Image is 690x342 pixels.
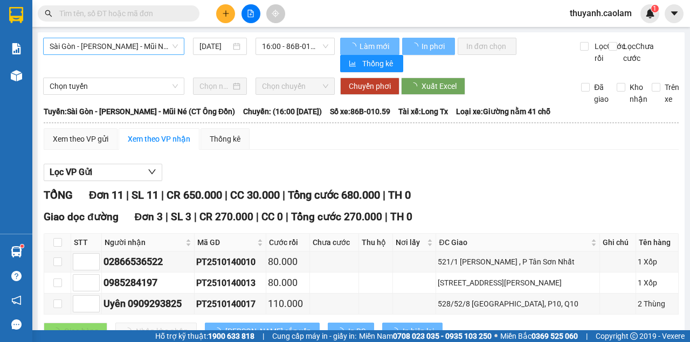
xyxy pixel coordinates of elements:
[59,8,187,19] input: Tìm tên, số ĐT hoặc mã đơn
[205,323,320,340] button: [PERSON_NAME] sắp xếp
[291,211,382,223] span: Tổng cước 270.000
[89,189,123,201] span: Đơn 11
[196,297,264,311] div: PT2510140017
[348,325,365,337] span: In DS
[561,6,640,20] span: thuyanh.caolam
[272,10,279,17] span: aim
[194,211,197,223] span: |
[590,40,627,64] span: Lọc Cước rồi
[199,40,231,52] input: 14/10/2025
[282,189,285,201] span: |
[171,211,191,223] span: SL 3
[638,277,677,289] div: 1 Xốp
[11,319,22,330] span: message
[44,189,73,201] span: TỔNG
[630,332,638,340] span: copyright
[262,78,328,94] span: Chọn chuyến
[422,40,446,52] span: In phơi
[382,323,443,340] button: In biên lai
[165,211,168,223] span: |
[11,295,22,305] span: notification
[385,211,388,223] span: |
[225,189,227,201] span: |
[438,298,597,310] div: 528/52/8 [GEOGRAPHIC_DATA], P10, Q10
[268,296,308,311] div: 110.000
[388,189,411,201] span: TH 0
[222,10,230,17] span: plus
[359,234,393,252] th: Thu hộ
[266,234,310,252] th: Cước rồi
[195,273,266,294] td: PT2510140013
[148,167,156,176] span: down
[213,327,225,335] span: loading
[50,78,178,94] span: Chọn tuyến
[196,255,264,269] div: PT2510140010
[268,275,308,290] div: 80.000
[268,254,308,269] div: 80.000
[115,323,197,340] button: Nhập kho nhận
[340,38,399,55] button: Làm mới
[210,133,240,145] div: Thống kê
[128,133,190,145] div: Xem theo VP nhận
[638,298,677,310] div: 2 Thùng
[340,78,399,95] button: Chuyển phơi
[247,10,254,17] span: file-add
[208,332,254,340] strong: 1900 633 818
[9,7,23,23] img: logo-vxr
[155,330,254,342] span: Hỗ trợ kỹ thuật:
[403,325,434,337] span: In biên lai
[600,234,636,252] th: Ghi chú
[53,133,108,145] div: Xem theo VP gửi
[439,236,588,248] span: ĐC Giao
[105,236,183,248] span: Người nhận
[665,4,684,23] button: caret-down
[71,234,102,252] th: STT
[256,211,259,223] span: |
[44,211,119,223] span: Giao dọc đường
[383,189,385,201] span: |
[50,38,178,54] span: Sài Gòn - Phan Thiết - Mũi Né (CT Ông Đồn)
[135,211,163,223] span: Đơn 3
[651,5,659,12] sup: 1
[532,332,578,340] strong: 0369 525 060
[103,296,192,311] div: Uyên 0909293825
[636,234,679,252] th: Tên hàng
[391,327,403,335] span: loading
[103,254,192,269] div: 02866536522
[638,256,677,268] div: 1 Xốp
[225,325,311,337] span: [PERSON_NAME] sắp xếp
[266,4,285,23] button: aim
[349,60,358,68] span: bar-chart
[402,38,455,55] button: In phơi
[393,332,492,340] strong: 0708 023 035 - 0935 103 250
[328,323,374,340] button: In DS
[410,82,422,90] span: loading
[261,211,283,223] span: CC 0
[199,80,231,92] input: Chọn ngày
[458,38,516,55] button: In đơn chọn
[398,106,448,117] span: Tài xế: Long Tx
[262,38,328,54] span: 16:00 - 86B-010.59
[195,252,266,273] td: PT2510140010
[401,78,465,95] button: Xuất Excel
[288,189,380,201] span: Tổng cước 680.000
[197,236,254,248] span: Mã GD
[660,81,684,105] span: Trên xe
[45,10,52,17] span: search
[653,5,657,12] span: 1
[241,4,260,23] button: file-add
[20,245,24,248] sup: 1
[456,106,550,117] span: Loại xe: Giường nằm 41 chỗ
[330,106,390,117] span: Số xe: 86B-010.59
[625,81,652,105] span: Kho nhận
[390,211,412,223] span: TH 0
[286,211,288,223] span: |
[263,330,264,342] span: |
[411,43,420,50] span: loading
[44,164,162,181] button: Lọc VP Gửi
[161,189,164,201] span: |
[360,40,391,52] span: Làm mới
[103,275,192,290] div: 0985284197
[50,165,92,179] span: Lọc VP Gửi
[167,189,222,201] span: CR 650.000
